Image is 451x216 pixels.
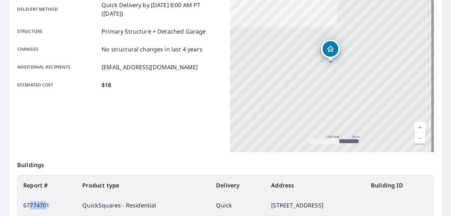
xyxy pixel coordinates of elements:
[102,1,221,18] p: Quick Delivery by [DATE] 8:00 AM PT ([DATE])
[17,81,99,89] p: Estimated cost
[17,152,434,175] p: Buildings
[17,63,99,71] p: Additional recipients
[210,175,265,195] th: Delivery
[102,63,198,71] p: [EMAIL_ADDRESS][DOMAIN_NAME]
[415,122,425,133] a: Current Level 17, Zoom In
[18,195,77,215] td: 67774701
[102,27,206,36] p: Primary Structure + Detached Garage
[18,175,77,195] th: Report #
[415,133,425,144] a: Current Level 17, Zoom Out
[77,175,210,195] th: Product type
[321,40,340,62] div: Dropped pin, building 1, Residential property, 17918 Maplecliff Rd Cleveland, OH 44119
[365,175,433,195] th: Building ID
[17,27,99,36] p: Structure
[17,1,99,18] p: Delivery method
[265,175,365,195] th: Address
[210,195,265,215] td: Quick
[265,195,365,215] td: [STREET_ADDRESS]
[77,195,210,215] td: QuickSquares - Residential
[17,45,99,54] p: Changes
[102,81,111,89] p: $18
[102,45,202,54] p: No structural changes in last 4 years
